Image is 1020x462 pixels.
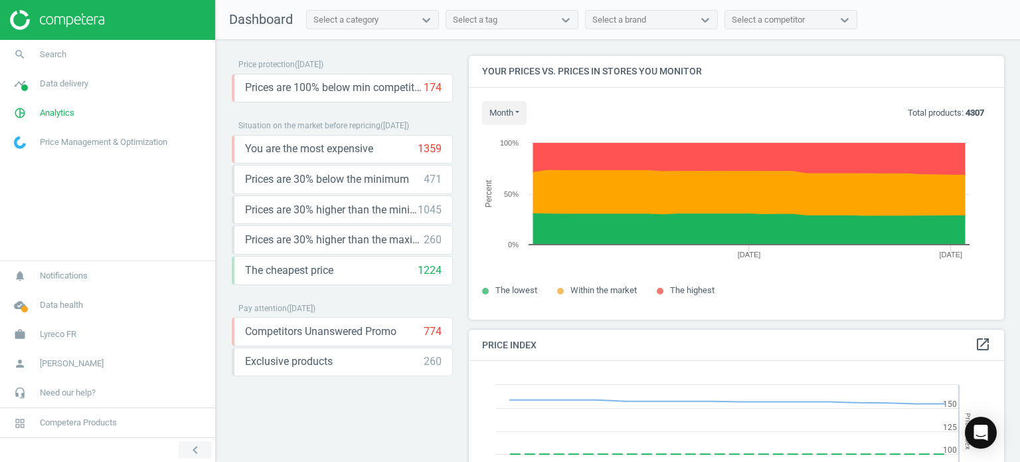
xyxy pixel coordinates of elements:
button: month [482,101,527,125]
span: The highest [670,285,715,295]
span: The cheapest price [245,263,333,278]
span: The lowest [495,285,537,295]
text: 100 [943,445,957,455]
i: pie_chart_outlined [7,100,33,126]
div: 471 [424,172,442,187]
i: timeline [7,71,33,96]
i: person [7,351,33,376]
span: Price protection [238,60,295,69]
span: Lyreco FR [40,328,76,340]
span: Prices are 30% below the minimum [245,172,409,187]
i: search [7,42,33,67]
span: Within the market [570,285,637,295]
span: Dashboard [229,11,293,27]
div: 1359 [418,142,442,156]
tspan: [DATE] [738,251,761,259]
i: cloud_done [7,292,33,318]
span: [PERSON_NAME] [40,358,104,370]
i: work [7,322,33,347]
a: open_in_new [975,336,991,354]
span: ( [DATE] ) [287,304,315,313]
span: Competera Products [40,417,117,429]
button: chevron_left [179,441,212,459]
span: Pay attention [238,304,287,313]
div: Select a tag [453,14,497,26]
text: 100% [500,139,519,147]
span: Prices are 100% below min competitor [245,80,424,95]
span: Search [40,49,66,60]
span: Price Management & Optimization [40,136,167,148]
h4: Your prices vs. prices in stores you monitor [469,56,1004,87]
span: Notifications [40,270,88,282]
tspan: Price Index [964,413,972,449]
p: Total products: [908,107,984,119]
span: Data delivery [40,78,88,90]
span: ( [DATE] ) [295,60,323,69]
span: Data health [40,299,83,311]
i: headset_mic [7,380,33,405]
text: 50% [504,190,519,198]
span: ( [DATE] ) [381,121,409,130]
span: Prices are 30% higher than the minimum [245,203,418,217]
text: 0% [508,241,519,249]
i: chevron_left [187,442,203,458]
span: Analytics [40,107,74,119]
div: Select a category [313,14,379,26]
text: 150 [943,400,957,409]
span: Competitors Unanswered Promo [245,324,396,339]
div: 774 [424,324,442,339]
div: 174 [424,80,442,95]
span: Prices are 30% higher than the maximal [245,233,424,247]
img: ajHJNr6hYgQAAAAASUVORK5CYII= [10,10,104,30]
div: Select a brand [592,14,646,26]
span: Need our help? [40,387,96,399]
text: 125 [943,423,957,432]
i: notifications [7,263,33,289]
img: wGWNvw8QSZomAAAAABJRU5ErkJggg== [14,136,26,149]
tspan: Percent [484,179,493,207]
tspan: [DATE] [939,251,962,259]
div: 260 [424,233,442,247]
i: open_in_new [975,336,991,352]
span: You are the most expensive [245,142,373,156]
div: 1224 [418,263,442,278]
div: Open Intercom Messenger [965,417,997,449]
div: 1045 [418,203,442,217]
span: Situation on the market before repricing [238,121,381,130]
div: 260 [424,354,442,369]
span: Exclusive products [245,354,333,369]
div: Select a competitor [732,14,805,26]
b: 4307 [966,108,984,118]
h4: Price Index [469,330,1004,361]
